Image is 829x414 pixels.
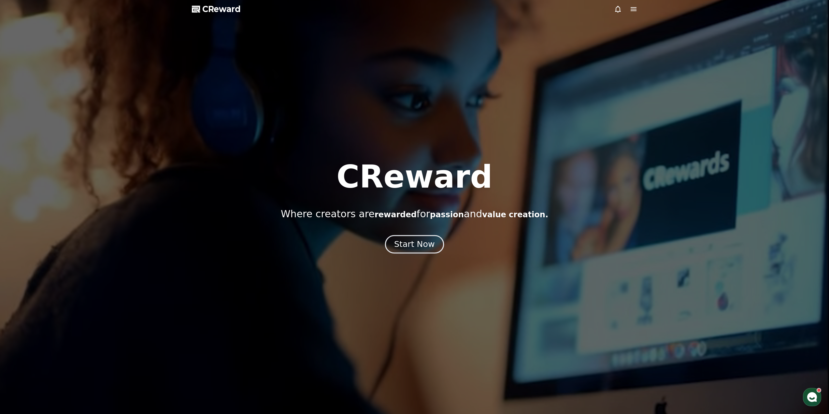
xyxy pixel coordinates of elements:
[17,216,28,221] span: Home
[43,207,84,223] a: Messages
[192,4,241,14] a: CReward
[202,4,241,14] span: CReward
[430,210,464,219] span: passion
[54,217,73,222] span: Messages
[394,239,435,250] div: Start Now
[385,235,444,253] button: Start Now
[96,216,112,221] span: Settings
[281,208,548,220] p: Where creators are for and
[375,210,417,219] span: rewarded
[2,207,43,223] a: Home
[386,242,443,248] a: Start Now
[482,210,548,219] span: value creation.
[336,161,493,193] h1: CReward
[84,207,125,223] a: Settings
